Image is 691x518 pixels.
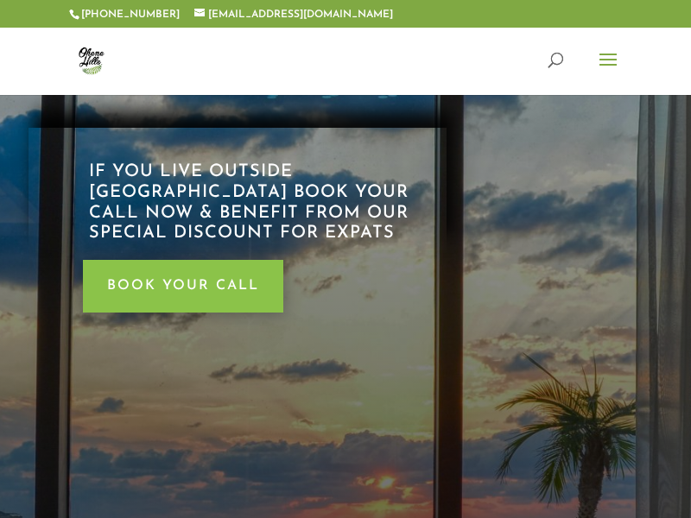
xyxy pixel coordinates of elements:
[81,9,180,20] a: [PHONE_NUMBER]
[89,162,447,244] p: IF YOU LIVE OUTSIDE [GEOGRAPHIC_DATA] BOOK YOUR CALL NOW & BENEFIT FROM OUR SPECIAL DISCOUNT FOR ...
[194,9,393,20] a: [EMAIL_ADDRESS][DOMAIN_NAME]
[73,41,110,79] img: ohana-hills
[83,260,283,313] a: BOOK YOUR CALL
